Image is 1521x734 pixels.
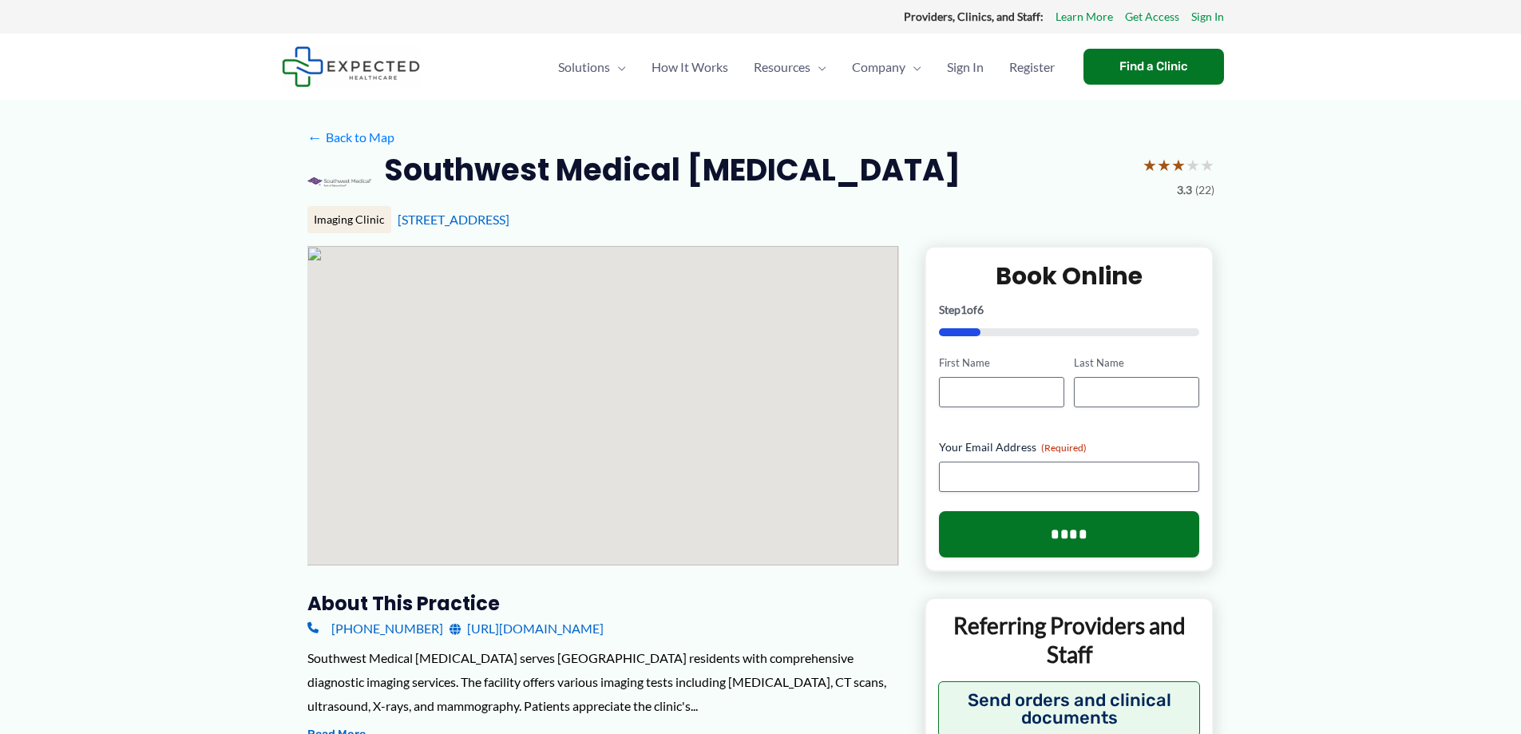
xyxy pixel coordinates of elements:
span: Menu Toggle [610,39,626,95]
p: Referring Providers and Staff [938,611,1201,669]
a: CompanyMenu Toggle [839,39,934,95]
span: Menu Toggle [905,39,921,95]
a: Sign In [1191,6,1224,27]
a: [URL][DOMAIN_NAME] [450,617,604,641]
span: ★ [1171,150,1186,180]
a: ResourcesMenu Toggle [741,39,839,95]
label: First Name [939,355,1064,371]
label: Last Name [1074,355,1199,371]
a: How It Works [639,39,741,95]
a: Find a Clinic [1083,49,1224,85]
span: Register [1009,39,1055,95]
span: Menu Toggle [810,39,826,95]
span: 3.3 [1177,180,1192,200]
div: Imaging Clinic [307,206,391,233]
img: Expected Healthcare Logo - side, dark font, small [282,46,420,87]
h2: Southwest Medical [MEDICAL_DATA] [384,150,961,189]
span: Resources [754,39,810,95]
a: Learn More [1056,6,1113,27]
span: Solutions [558,39,610,95]
span: ★ [1157,150,1171,180]
a: Get Access [1125,6,1179,27]
a: SolutionsMenu Toggle [545,39,639,95]
span: ← [307,129,323,145]
a: Sign In [934,39,996,95]
h2: Book Online [939,260,1200,292]
a: Register [996,39,1067,95]
span: How It Works [652,39,728,95]
p: Step of [939,304,1200,315]
span: ★ [1186,150,1200,180]
a: [STREET_ADDRESS] [398,212,509,227]
span: (22) [1195,180,1214,200]
span: (Required) [1041,442,1087,454]
a: [PHONE_NUMBER] [307,617,443,641]
span: 6 [977,303,984,316]
strong: Providers, Clinics, and Staff: [904,10,1044,23]
span: ★ [1200,150,1214,180]
span: Company [852,39,905,95]
div: Southwest Medical [MEDICAL_DATA] serves [GEOGRAPHIC_DATA] residents with comprehensive diagnostic... [307,646,899,717]
span: ★ [1143,150,1157,180]
span: 1 [961,303,967,316]
span: Sign In [947,39,984,95]
label: Your Email Address [939,439,1200,455]
nav: Primary Site Navigation [545,39,1067,95]
h3: About this practice [307,591,899,616]
a: ←Back to Map [307,125,394,149]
